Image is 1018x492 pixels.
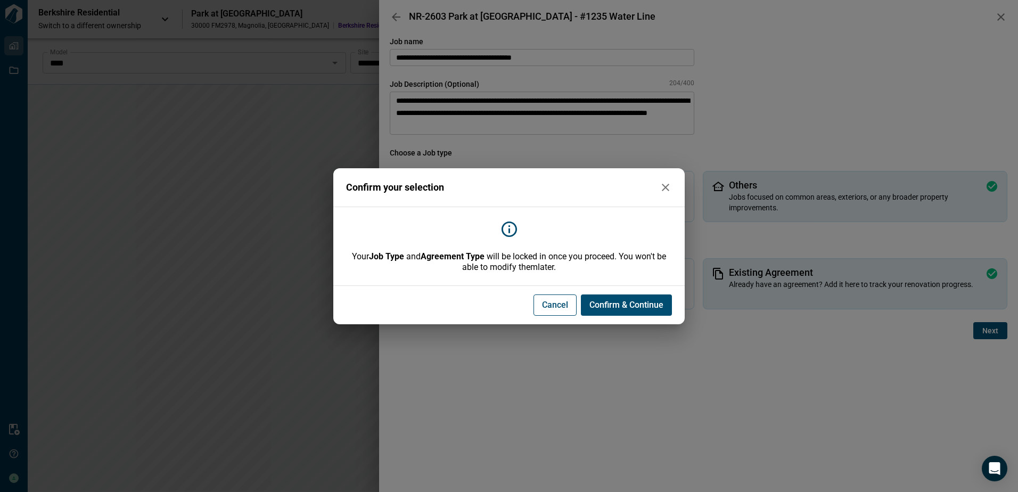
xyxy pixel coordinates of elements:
[369,251,404,261] b: Job Type
[589,300,663,310] span: Confirm & Continue
[982,456,1007,481] div: Open Intercom Messenger
[346,182,444,193] span: Confirm your selection
[533,294,577,316] button: Cancel
[421,251,485,261] b: Agreement Type
[542,300,568,310] span: Cancel
[346,251,672,273] span: Your and will be locked in once you proceed. You won't be able to modify them later.
[581,294,672,316] button: Confirm & Continue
